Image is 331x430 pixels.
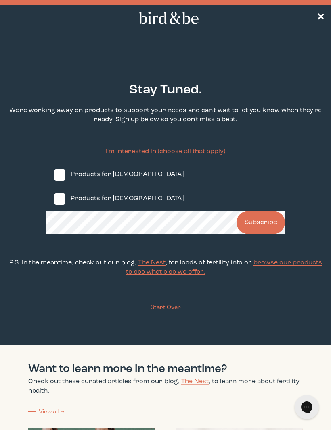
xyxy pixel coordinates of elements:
[316,13,325,23] span: ✕
[6,106,325,125] p: We're working away on products to support your needs and can't wait to let you know when they're ...
[46,163,285,187] label: Products for [DEMOGRAPHIC_DATA]
[291,392,323,422] iframe: Gorgias live chat messenger
[151,283,181,314] a: Start Over
[126,260,322,275] a: browse our products to see what else we offer.
[28,361,303,377] h2: Want to learn more in the meantime?
[46,187,285,211] label: Products for [DEMOGRAPHIC_DATA]
[138,260,165,266] a: The Nest
[28,408,65,416] a: View all →
[316,11,325,25] a: ✕
[181,378,209,385] a: The Nest
[151,303,181,314] button: Start Over
[129,81,202,100] h2: Stay Tuned.
[237,211,285,234] button: Subscribe
[6,258,325,277] p: P.S. In the meantime, check out our blog, , for loads of fertility info or
[28,377,303,396] p: Check out these curated articles from our blog, , to learn more about fertility health.
[46,147,285,156] p: I'm interested in (choose all that apply)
